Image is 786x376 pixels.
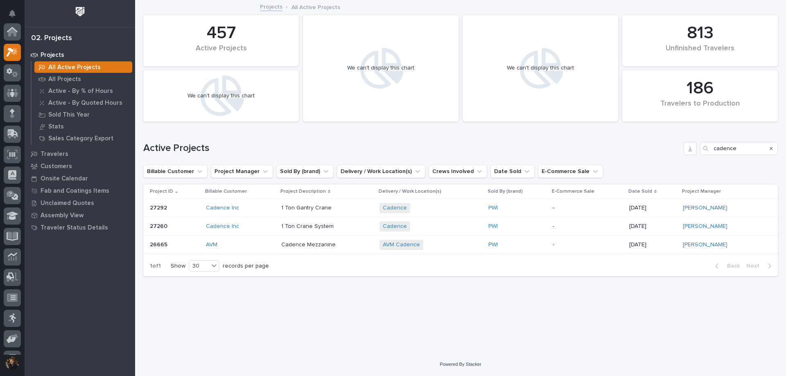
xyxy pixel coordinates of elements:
[636,44,764,61] div: Unfinished Travelers
[383,241,420,248] a: AVM Cadence
[25,221,135,234] a: Traveler Status Details
[636,99,764,117] div: Travelers to Production
[383,205,407,212] a: Cadence
[206,205,239,212] a: Cadence Inc
[4,355,21,372] button: users-avatar
[150,203,169,212] p: 27292
[280,187,326,196] p: Project Description
[281,205,373,212] p: 1 Ton Gantry Crane
[187,92,255,99] div: We can't display this chart
[223,263,269,270] p: records per page
[143,142,680,154] h1: Active Projects
[337,165,425,178] button: Delivery / Work Location(s)
[507,65,574,72] div: We can't display this chart
[429,165,487,178] button: Crews Involved
[553,223,623,230] p: -
[281,223,373,230] p: 1 Ton Crane System
[700,142,778,155] input: Search
[553,241,623,248] p: -
[32,85,135,97] a: Active - By % of Hours
[32,121,135,132] a: Stats
[291,2,340,11] p: All Active Projects
[211,165,273,178] button: Project Manager
[490,165,535,178] button: Date Sold
[143,199,778,217] tr: 2729227292 Cadence Inc 1 Ton Gantry CraneCadence PWI -[DATE][PERSON_NAME]
[25,148,135,160] a: Travelers
[746,262,764,270] span: Next
[722,262,740,270] span: Back
[41,175,88,182] p: Onsite Calendar
[682,187,721,196] p: Project Manager
[25,160,135,172] a: Customers
[41,163,72,170] p: Customers
[48,135,113,142] p: Sales Category Export
[25,209,135,221] a: Assembly View
[171,263,185,270] p: Show
[347,65,414,72] div: We can't display this chart
[10,10,21,23] div: Notifications
[683,205,727,212] a: [PERSON_NAME]
[488,205,498,212] a: PWI
[260,2,282,11] a: Projects
[143,217,778,236] tr: 2726027260 Cadence Inc 1 Ton Crane SystemCadence PWI -[DATE][PERSON_NAME]
[157,23,285,43] div: 457
[41,224,108,232] p: Traveler Status Details
[48,123,64,131] p: Stats
[206,241,217,248] a: AVM
[488,187,523,196] p: Sold By (brand)
[48,76,81,83] p: All Projects
[488,223,498,230] a: PWI
[743,262,778,270] button: Next
[629,223,676,230] p: [DATE]
[281,241,373,248] p: Cadence Mezzanine
[150,221,169,230] p: 27260
[189,262,209,270] div: 30
[41,200,94,207] p: Unclaimed Quotes
[150,187,173,196] p: Project ID
[636,78,764,99] div: 186
[143,256,167,276] p: 1 of 1
[41,212,84,219] p: Assembly View
[41,151,68,158] p: Travelers
[150,240,169,248] p: 26665
[32,109,135,120] a: Sold This Year
[31,34,72,43] div: 02. Projects
[32,133,135,144] a: Sales Category Export
[440,362,481,367] a: Powered By Stacker
[629,241,676,248] p: [DATE]
[41,187,109,195] p: Fab and Coatings Items
[636,23,764,43] div: 813
[383,223,407,230] a: Cadence
[709,262,743,270] button: Back
[379,187,441,196] p: Delivery / Work Location(s)
[4,5,21,22] button: Notifications
[206,223,239,230] a: Cadence Inc
[538,165,603,178] button: E-Commerce Sale
[48,64,101,71] p: All Active Projects
[683,223,727,230] a: [PERSON_NAME]
[276,165,334,178] button: Sold By (brand)
[683,241,727,248] a: [PERSON_NAME]
[143,165,208,178] button: Billable Customer
[48,111,90,119] p: Sold This Year
[157,44,285,61] div: Active Projects
[41,52,64,59] p: Projects
[25,49,135,61] a: Projects
[553,205,623,212] p: -
[629,205,676,212] p: [DATE]
[32,61,135,73] a: All Active Projects
[143,236,778,254] tr: 2666526665 AVM Cadence MezzanineAVM Cadence PWI -[DATE][PERSON_NAME]
[205,187,247,196] p: Billable Customer
[48,88,113,95] p: Active - By % of Hours
[32,73,135,85] a: All Projects
[25,172,135,185] a: Onsite Calendar
[25,185,135,197] a: Fab and Coatings Items
[488,241,498,248] a: PWI
[72,4,88,19] img: Workspace Logo
[628,187,652,196] p: Date Sold
[25,197,135,209] a: Unclaimed Quotes
[48,99,122,107] p: Active - By Quoted Hours
[552,187,594,196] p: E-Commerce Sale
[32,97,135,108] a: Active - By Quoted Hours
